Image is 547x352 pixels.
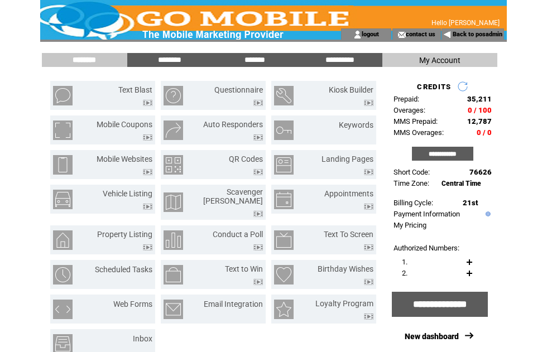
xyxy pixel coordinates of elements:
img: video.png [253,211,263,217]
img: questionnaire.png [164,86,183,105]
span: MMS Prepaid: [394,117,438,126]
img: video.png [364,100,373,106]
a: QR Codes [229,155,263,163]
span: Billing Cycle: [394,199,433,207]
span: 2. [402,269,407,277]
img: video.png [364,204,373,210]
span: 12,787 [467,117,492,126]
span: Central Time [442,180,481,187]
a: Text Blast [118,85,152,94]
a: Vehicle Listing [103,189,152,198]
img: conduct-a-poll.png [164,230,183,250]
img: video.png [253,100,263,106]
span: 0 / 0 [477,128,492,137]
img: account_icon.gif [353,30,362,39]
img: video.png [364,169,373,175]
img: video.png [143,244,152,250]
a: Conduct a Poll [213,230,263,239]
img: scavenger-hunt.png [164,192,183,212]
img: video.png [253,279,263,285]
a: Scheduled Tasks [95,265,152,274]
a: New dashboard [405,332,459,341]
a: Landing Pages [322,155,373,163]
img: video.png [143,204,152,210]
img: text-to-screen.png [274,230,294,250]
a: Inbox [133,334,152,343]
img: help.gif [483,211,491,216]
img: video.png [364,314,373,320]
img: qr-codes.png [164,155,183,175]
img: text-blast.png [53,86,73,105]
a: Loyalty Program [315,299,373,308]
a: Questionnaire [214,85,263,94]
span: MMS Overages: [394,128,444,137]
a: Text to Win [225,264,263,273]
span: Authorized Numbers: [394,244,459,252]
a: Email Integration [204,300,263,308]
img: birthday-wishes.png [274,265,294,285]
img: appointments.png [274,190,294,209]
img: video.png [253,134,263,141]
span: My Account [419,56,460,65]
a: My Pricing [394,221,426,229]
span: Short Code: [394,168,430,176]
img: scheduled-tasks.png [53,265,73,285]
img: vehicle-listing.png [53,190,73,209]
img: video.png [143,100,152,106]
a: contact us [406,30,435,37]
span: 0 / 100 [468,106,492,114]
img: video.png [364,244,373,250]
img: property-listing.png [53,230,73,250]
span: CREDITS [417,83,451,91]
a: Web Forms [113,300,152,308]
a: Mobile Coupons [97,120,152,129]
a: Appointments [324,189,373,198]
span: Prepaid: [394,95,419,103]
span: 21st [463,199,478,207]
img: email-integration.png [164,300,183,319]
img: loyalty-program.png [274,300,294,319]
img: mobile-websites.png [53,155,73,175]
img: video.png [143,134,152,141]
a: Text To Screen [324,230,373,239]
img: contact_us_icon.gif [397,30,406,39]
img: video.png [143,169,152,175]
span: Hello [PERSON_NAME] [431,19,500,27]
a: logout [362,30,379,37]
img: web-forms.png [53,300,73,319]
span: 35,211 [467,95,492,103]
a: Property Listing [97,230,152,239]
a: Birthday Wishes [318,264,373,273]
span: 76626 [469,168,492,176]
img: landing-pages.png [274,155,294,175]
a: Payment Information [394,210,460,218]
span: Overages: [394,106,425,114]
a: Keywords [339,120,373,129]
img: video.png [364,279,373,285]
a: Back to posadmin [453,31,502,38]
span: Time Zone: [394,179,429,187]
img: mobile-coupons.png [53,120,73,140]
a: Scavenger [PERSON_NAME] [203,187,263,205]
img: video.png [253,244,263,250]
a: Auto Responders [203,120,263,129]
img: kiosk-builder.png [274,86,294,105]
img: auto-responders.png [164,120,183,140]
a: Mobile Websites [97,155,152,163]
a: Kiosk Builder [329,85,373,94]
span: 1. [402,258,407,266]
img: keywords.png [274,120,294,140]
img: text-to-win.png [164,265,183,285]
img: backArrow.gif [443,30,452,39]
img: video.png [253,169,263,175]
